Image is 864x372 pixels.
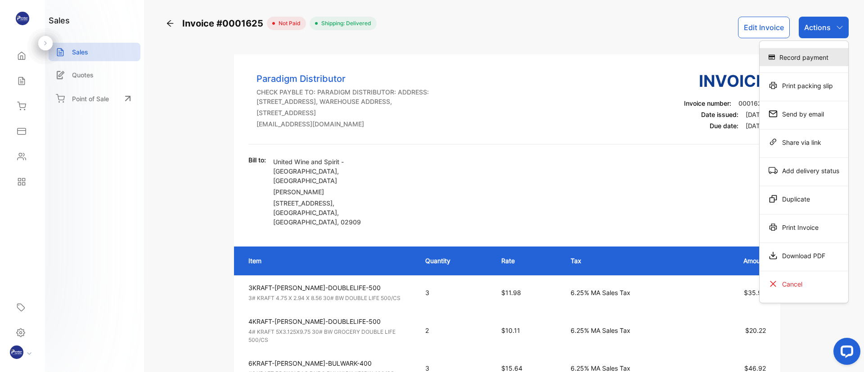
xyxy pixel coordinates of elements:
span: Shipping: Delivered [318,19,371,27]
h3: Invoice [684,69,766,93]
img: logo [16,12,29,25]
p: Quantity [425,256,484,265]
span: $46.92 [744,364,766,372]
div: Add delivery status [760,161,848,179]
p: Item [248,256,407,265]
a: Sales [49,43,140,61]
p: [EMAIL_ADDRESS][DOMAIN_NAME] [256,119,429,129]
p: 6.25% MA Sales Tax [571,326,690,335]
div: Send by email [760,105,848,123]
p: Quotes [72,70,94,80]
span: not paid [275,19,301,27]
div: Duplicate [760,190,848,208]
span: [DATE] [746,122,766,130]
p: 3# KRAFT 4.75 X 2.94 X 8.56 30# BW DOUBLE LIFE 500/CS [248,294,409,302]
span: [DATE] [746,111,766,118]
span: $35.94 [744,289,766,296]
h1: sales [49,14,70,27]
span: , 02909 [337,218,361,226]
p: 3KRAFT-[PERSON_NAME]-DOUBLELIFE-500 [248,283,409,292]
span: $20.22 [745,327,766,334]
p: [PERSON_NAME] [273,187,377,197]
button: Actions [799,17,849,38]
span: Invoice number: [684,99,731,107]
div: Record payment [760,48,848,66]
span: Due date: [710,122,738,130]
span: [STREET_ADDRESS] [273,199,333,207]
div: Cancel [760,275,848,293]
span: $11.98 [501,289,521,296]
p: Rate [501,256,553,265]
p: Paradigm Distributor [256,72,429,85]
p: Sales [72,47,88,57]
p: Bill to: [248,155,266,165]
p: 4# KRAFT 5X3.125X9.75 30# BW GROCERY DOUBLE LIFE 500/CS [248,328,409,344]
span: $10.11 [501,327,520,334]
span: Date issued: [701,111,738,118]
iframe: LiveChat chat widget [826,334,864,372]
p: [STREET_ADDRESS] [256,108,429,117]
span: 0001625 [738,99,766,107]
p: 3 [425,288,484,297]
p: Point of Sale [72,94,109,103]
p: Actions [804,22,831,33]
div: Print Invoice [760,218,848,236]
button: Edit Invoice [738,17,790,38]
p: 6.25% MA Sales Tax [571,288,690,297]
p: 4KRAFT-[PERSON_NAME]-DOUBLELIFE-500 [248,317,409,326]
div: Share via link [760,133,848,151]
a: Quotes [49,66,140,84]
span: $15.64 [501,364,522,372]
img: profile [10,345,23,359]
div: Download PDF [760,247,848,264]
div: Print packing slip [760,76,848,94]
p: CHECK PAYBLE TO: PARADIGM DISTRIBUTOR: ADDRESS: [STREET_ADDRESS], WAREHOUSE ADDRESS, [256,87,429,106]
p: 6KRAFT-[PERSON_NAME]-BULWARK-400 [248,359,409,368]
p: 2 [425,326,484,335]
span: Invoice #0001625 [182,17,267,30]
a: Point of Sale [49,89,140,108]
p: Tax [571,256,690,265]
p: Amount [708,256,766,265]
p: United Wine and Spirit - [GEOGRAPHIC_DATA], [GEOGRAPHIC_DATA] [273,157,377,185]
